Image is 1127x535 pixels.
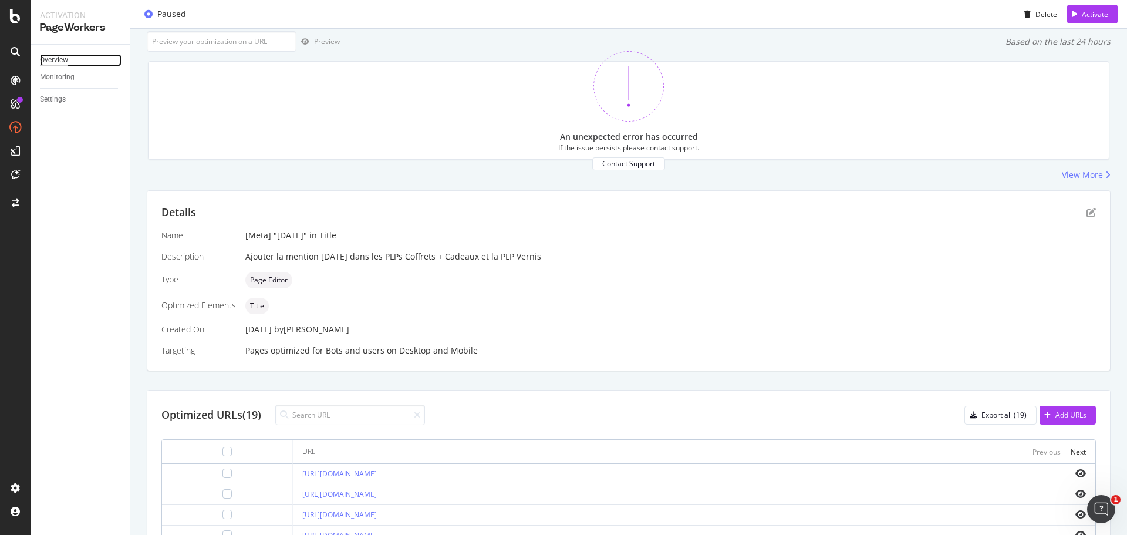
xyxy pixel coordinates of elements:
[161,324,236,335] div: Created On
[1111,495,1121,504] span: 1
[250,277,288,284] span: Page Editor
[245,324,1096,335] div: [DATE]
[161,300,236,311] div: Optimized Elements
[302,446,315,457] div: URL
[157,8,186,20] div: Paused
[302,489,377,499] a: [URL][DOMAIN_NAME]
[245,298,269,314] div: neutral label
[274,324,349,335] div: by [PERSON_NAME]
[161,345,236,356] div: Targeting
[1067,5,1118,23] button: Activate
[245,230,1096,241] div: [Meta] "[DATE]" in Title
[964,406,1037,425] button: Export all (19)
[40,54,68,66] div: Overview
[1062,169,1103,181] div: View More
[40,93,122,106] a: Settings
[326,345,384,356] div: Bots and users
[161,230,236,241] div: Name
[1071,445,1086,459] button: Next
[1075,489,1086,499] i: eye
[1035,9,1057,19] div: Delete
[1082,9,1108,19] div: Activate
[275,405,425,425] input: Search URL
[1075,469,1086,478] i: eye
[1020,5,1057,23] button: Delete
[1071,447,1086,457] div: Next
[592,157,665,170] button: Contact Support
[399,345,478,356] div: Desktop and Mobile
[40,54,122,66] a: Overview
[250,302,264,309] span: Title
[147,31,296,52] input: Preview your optimization on a URL
[296,32,340,51] button: Preview
[602,159,655,169] div: Contact Support
[40,21,120,35] div: PageWorkers
[560,131,698,143] div: An unexpected error has occurred
[1032,447,1061,457] div: Previous
[1055,410,1086,420] div: Add URLs
[558,143,699,153] div: If the issue persists please contact support.
[1086,208,1096,217] div: pen-to-square
[245,345,1096,356] div: Pages optimized for on
[161,274,236,285] div: Type
[40,71,122,83] a: Monitoring
[302,469,377,479] a: [URL][DOMAIN_NAME]
[314,36,340,46] div: Preview
[1005,36,1111,48] div: Based on the last 24 hours
[1062,169,1111,181] a: View More
[981,410,1027,420] div: Export all (19)
[593,51,664,122] img: 370bne1z.png
[161,251,236,263] div: Description
[245,251,1096,263] div: Ajouter la mention [DATE] dans les PLPs Coffrets + Cadeaux et la PLP Vernis
[161,408,261,423] div: Optimized URLs (19)
[1040,406,1096,425] button: Add URLs
[245,272,292,288] div: neutral label
[1075,510,1086,519] i: eye
[40,9,120,21] div: Activation
[302,510,377,520] a: [URL][DOMAIN_NAME]
[40,93,66,106] div: Settings
[40,71,75,83] div: Monitoring
[161,205,196,220] div: Details
[1032,445,1061,459] button: Previous
[1087,495,1115,523] iframe: Intercom live chat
